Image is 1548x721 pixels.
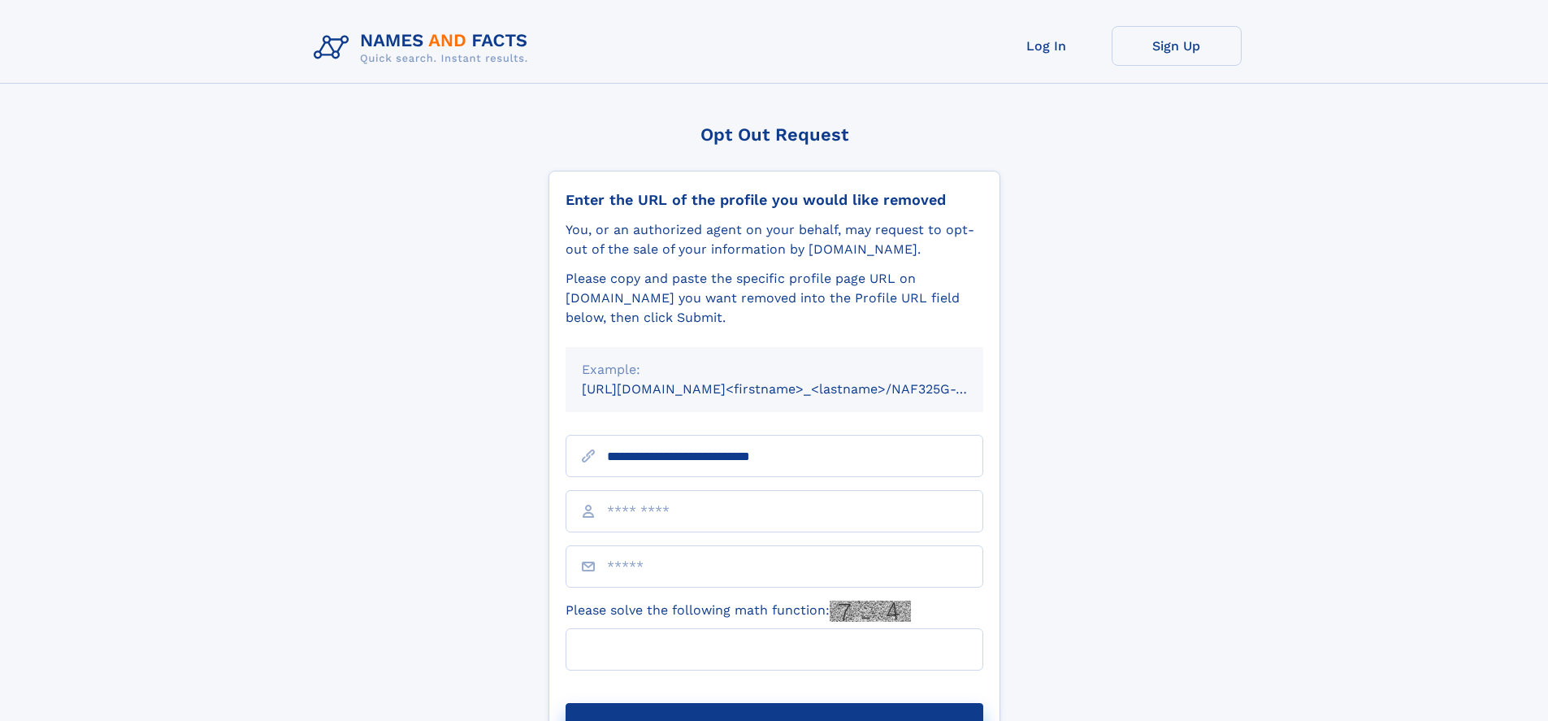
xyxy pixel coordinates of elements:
a: Sign Up [1112,26,1242,66]
a: Log In [982,26,1112,66]
div: Opt Out Request [549,124,1000,145]
div: Example: [582,360,967,380]
div: You, or an authorized agent on your behalf, may request to opt-out of the sale of your informatio... [566,220,983,259]
label: Please solve the following math function: [566,601,911,622]
img: Logo Names and Facts [307,26,541,70]
div: Enter the URL of the profile you would like removed [566,191,983,209]
small: [URL][DOMAIN_NAME]<firstname>_<lastname>/NAF325G-xxxxxxxx [582,381,1014,397]
div: Please copy and paste the specific profile page URL on [DOMAIN_NAME] you want removed into the Pr... [566,269,983,328]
